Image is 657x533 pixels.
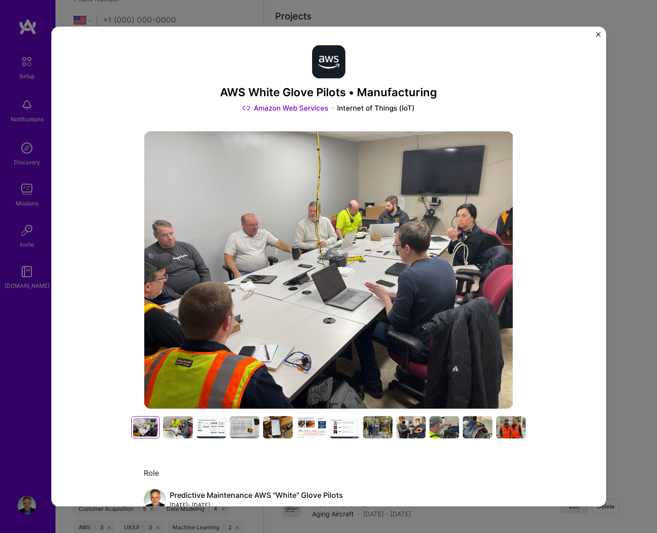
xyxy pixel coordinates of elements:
div: Role [144,468,514,477]
button: Close [596,32,601,42]
img: Project [144,131,514,409]
div: [DATE] - [DATE] [170,500,343,509]
div: Internet of Things (IoT) [337,103,415,112]
img: Dot [332,103,333,112]
h3: AWS White Glove Pilots • Manufacturing [144,86,514,99]
a: Amazon Web Services [242,103,328,112]
img: Company logo [312,45,345,79]
img: Link [242,103,250,112]
div: Predictive Maintenance AWS "White" Glove Pilots [170,490,343,500]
